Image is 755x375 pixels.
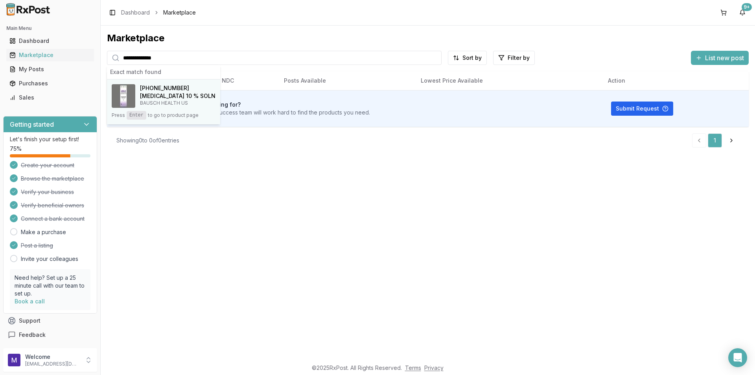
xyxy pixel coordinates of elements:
[6,91,94,105] a: Sales
[724,133,739,148] a: Go to next page
[145,101,370,109] h3: Can't find what you're looking for?
[19,331,46,339] span: Feedback
[9,79,91,87] div: Purchases
[3,3,53,16] img: RxPost Logo
[148,112,199,118] span: to go to product page
[21,188,74,196] span: Verify your business
[121,9,150,17] a: Dashboard
[278,71,414,90] th: Posts Available
[9,51,91,59] div: Marketplace
[3,328,97,342] button: Feedback
[728,348,747,367] div: Open Intercom Messenger
[692,133,739,148] nav: pagination
[424,364,444,371] a: Privacy
[215,71,278,90] th: NDC
[107,32,749,44] div: Marketplace
[708,133,722,148] a: 1
[107,65,220,79] div: Exact match found
[3,35,97,47] button: Dashboard
[21,175,84,183] span: Browse the marketplace
[8,354,20,366] img: User avatar
[25,353,80,361] p: Welcome
[3,49,97,61] button: Marketplace
[21,242,53,249] span: Post a listing
[116,137,179,144] div: Showing 0 to 0 of 0 entries
[21,161,74,169] span: Create your account
[112,84,135,108] img: Jublia 10 % SOLN
[140,92,215,100] h4: [MEDICAL_DATA] 10 % SOLN
[112,112,125,118] span: Press
[145,109,370,116] p: Let us know! Our pharmacy success team will work hard to find the products you need.
[3,91,97,104] button: Sales
[10,135,90,143] p: Let's finish your setup first!
[140,100,215,106] p: BAUSCH HEALTH US
[405,364,421,371] a: Terms
[691,51,749,65] button: List new post
[736,6,749,19] button: 9+
[691,55,749,63] a: List new post
[6,48,94,62] a: Marketplace
[21,201,84,209] span: Verify beneficial owners
[448,51,487,65] button: Sort by
[10,145,22,153] span: 75 %
[705,53,744,63] span: List new post
[21,228,66,236] a: Make a purchase
[9,94,91,102] div: Sales
[25,361,80,367] p: [EMAIL_ADDRESS][DOMAIN_NAME]
[21,215,85,223] span: Connect a bank account
[493,51,535,65] button: Filter by
[6,34,94,48] a: Dashboard
[15,274,86,297] p: Need help? Set up a 25 minute call with our team to set up.
[163,9,196,17] span: Marketplace
[3,63,97,76] button: My Posts
[462,54,482,62] span: Sort by
[3,77,97,90] button: Purchases
[414,71,602,90] th: Lowest Price Available
[10,120,54,129] h3: Getting started
[21,255,78,263] a: Invite your colleagues
[508,54,530,62] span: Filter by
[6,25,94,31] h2: Main Menu
[9,65,91,73] div: My Posts
[9,37,91,45] div: Dashboard
[121,9,196,17] nav: breadcrumb
[602,71,749,90] th: Action
[6,62,94,76] a: My Posts
[742,3,752,11] div: 9+
[6,76,94,91] a: Purchases
[107,79,220,124] button: Jublia 10 % SOLN[PHONE_NUMBER][MEDICAL_DATA] 10 % SOLNBAUSCH HEALTH USPressEnterto go to product ...
[140,84,189,92] span: [PHONE_NUMBER]
[611,102,673,116] button: Submit Request
[127,111,146,120] kbd: Enter
[15,298,45,305] a: Book a call
[3,314,97,328] button: Support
